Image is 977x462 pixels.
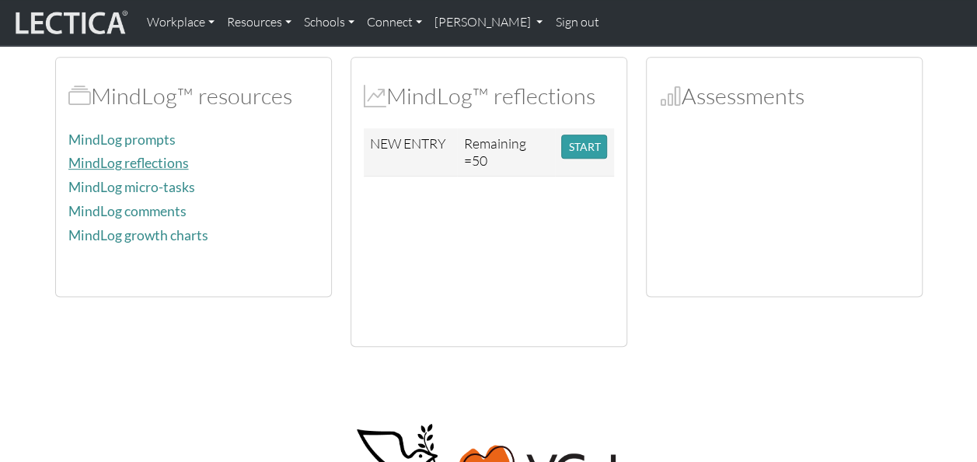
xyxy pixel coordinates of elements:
h2: Assessments [659,82,909,110]
span: MindLog™ resources [68,82,91,110]
td: NEW ENTRY [364,128,458,177]
span: MindLog [364,82,386,110]
a: MindLog reflections [68,155,189,171]
a: Resources [221,6,298,39]
td: Remaining = [457,128,555,177]
a: [PERSON_NAME] [428,6,549,39]
a: Workplace [141,6,221,39]
button: START [561,135,607,159]
a: Schools [298,6,361,39]
a: Sign out [549,6,605,39]
h2: MindLog™ reflections [364,82,614,110]
span: Assessments [659,82,682,110]
a: MindLog prompts [68,131,176,148]
span: 50 [471,152,487,169]
img: lecticalive [12,8,128,37]
a: MindLog micro-tasks [68,179,195,195]
a: Connect [361,6,428,39]
a: MindLog comments [68,203,187,219]
h2: MindLog™ resources [68,82,319,110]
a: MindLog growth charts [68,227,208,243]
